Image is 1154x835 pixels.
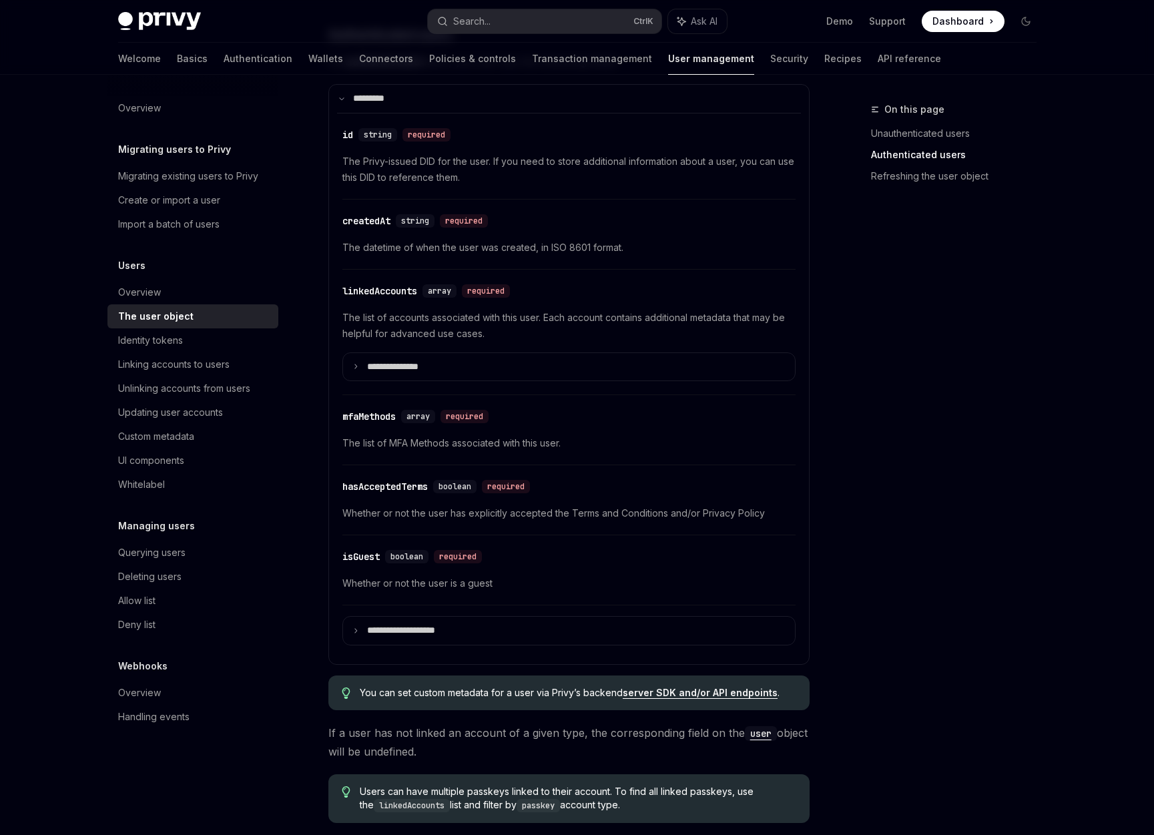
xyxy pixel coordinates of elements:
a: Querying users [107,541,278,565]
a: Overview [107,96,278,120]
div: Migrating existing users to Privy [118,168,258,184]
a: Create or import a user [107,188,278,212]
code: passkey [517,799,560,812]
a: User management [668,43,754,75]
div: Deny list [118,617,156,633]
a: Overview [107,280,278,304]
span: The datetime of when the user was created, in ISO 8601 format. [342,240,796,256]
div: linkedAccounts [342,284,417,298]
div: Identity tokens [118,332,183,348]
div: Deleting users [118,569,182,585]
span: Ctrl K [633,16,653,27]
a: Allow list [107,589,278,613]
span: You can set custom metadata for a user via Privy’s backend . [360,686,796,700]
div: UI components [118,453,184,469]
div: Unlinking accounts from users [118,380,250,396]
div: required [482,480,530,493]
span: boolean [439,481,471,492]
a: Recipes [824,43,862,75]
div: id [342,128,353,142]
a: Authentication [224,43,292,75]
div: required [462,284,510,298]
div: Whitelabel [118,477,165,493]
div: required [441,410,489,423]
a: Deleting users [107,565,278,589]
div: Updating user accounts [118,404,223,421]
a: Unlinking accounts from users [107,376,278,400]
a: Identity tokens [107,328,278,352]
svg: Tip [342,687,351,700]
svg: Tip [342,786,351,798]
div: Overview [118,284,161,300]
a: Dashboard [922,11,1004,32]
a: Handling events [107,705,278,729]
div: Search... [453,13,491,29]
a: Wallets [308,43,343,75]
div: required [402,128,451,142]
div: Custom metadata [118,429,194,445]
a: server SDK and/or API endpoints [623,687,778,699]
div: Import a batch of users [118,216,220,232]
div: Allow list [118,593,156,609]
button: Search...CtrlK [428,9,661,33]
div: Handling events [118,709,190,725]
div: required [434,550,482,563]
a: Welcome [118,43,161,75]
a: API reference [878,43,941,75]
span: Dashboard [932,15,984,28]
a: Updating user accounts [107,400,278,425]
span: string [401,216,429,226]
h5: Webhooks [118,658,168,674]
a: Custom metadata [107,425,278,449]
span: Users can have multiple passkeys linked to their account. To find all linked passkeys, use the li... [360,785,796,812]
a: Authenticated users [871,144,1047,166]
div: mfaMethods [342,410,396,423]
a: Import a batch of users [107,212,278,236]
a: Whitelabel [107,473,278,497]
button: Toggle dark mode [1015,11,1037,32]
a: Basics [177,43,208,75]
a: Policies & controls [429,43,516,75]
a: Deny list [107,613,278,637]
div: isGuest [342,550,380,563]
span: The list of accounts associated with this user. Each account contains additional metadata that ma... [342,310,796,342]
span: If a user has not linked an account of a given type, the corresponding field on the object will b... [328,724,810,761]
img: dark logo [118,12,201,31]
h5: Managing users [118,518,195,534]
a: Refreshing the user object [871,166,1047,187]
span: Whether or not the user has explicitly accepted the Terms and Conditions and/or Privacy Policy [342,505,796,521]
a: Unauthenticated users [871,123,1047,144]
div: Overview [118,100,161,116]
span: boolean [390,551,423,562]
div: Linking accounts to users [118,356,230,372]
a: Overview [107,681,278,705]
a: Linking accounts to users [107,352,278,376]
a: UI components [107,449,278,473]
span: Ask AI [691,15,717,28]
code: user [745,726,777,741]
div: The user object [118,308,194,324]
a: Transaction management [532,43,652,75]
span: The list of MFA Methods associated with this user. [342,435,796,451]
h5: Migrating users to Privy [118,142,231,158]
a: Security [770,43,808,75]
h5: Users [118,258,146,274]
div: Querying users [118,545,186,561]
a: Connectors [359,43,413,75]
div: Create or import a user [118,192,220,208]
code: linkedAccounts [374,799,450,812]
a: Support [869,15,906,28]
div: hasAcceptedTerms [342,480,428,493]
a: Migrating existing users to Privy [107,164,278,188]
a: user [745,726,777,740]
div: createdAt [342,214,390,228]
button: Ask AI [668,9,727,33]
span: string [364,129,392,140]
div: Overview [118,685,161,701]
span: The Privy-issued DID for the user. If you need to store additional information about a user, you ... [342,154,796,186]
span: Whether or not the user is a guest [342,575,796,591]
span: array [428,286,451,296]
a: Demo [826,15,853,28]
span: On this page [884,101,944,117]
a: The user object [107,304,278,328]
